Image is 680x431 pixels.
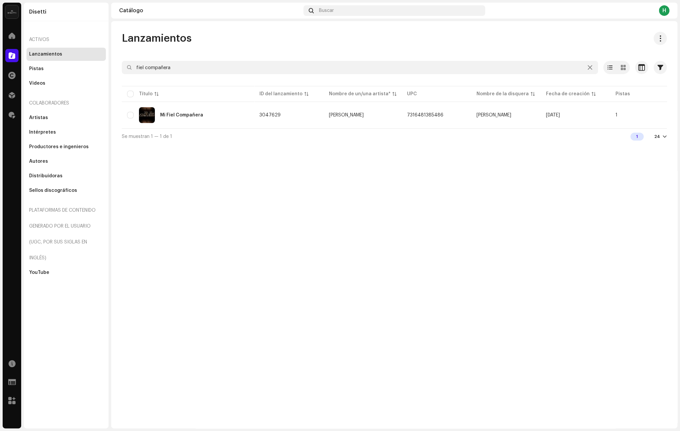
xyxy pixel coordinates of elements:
[259,91,302,97] div: ID del lanzamiento
[546,113,560,117] span: 8 oct 2025
[29,188,77,193] div: Sellos discográficos
[29,159,48,164] div: Autores
[122,61,598,74] input: Buscar
[160,113,203,117] div: Mi Fiel Compañera
[630,133,644,141] div: 1
[29,173,63,179] div: Distribuidoras
[29,270,49,275] div: YouTube
[26,184,106,197] re-m-nav-item: Sellos discográficos
[26,155,106,168] re-m-nav-item: Autores
[139,91,153,97] div: Título
[26,266,106,279] re-m-nav-item: YouTube
[26,169,106,183] re-m-nav-item: Distribuidoras
[29,130,56,135] div: Intérpretes
[329,91,390,97] div: Nombre de un/una artista*
[29,115,48,120] div: Artistas
[26,140,106,153] re-m-nav-item: Productores e ingenieros
[26,95,106,111] re-a-nav-header: Colaboradores
[329,113,396,117] span: Alex Fer
[29,66,44,71] div: Pistas
[26,202,106,266] re-a-nav-header: Plataformas de contenido generado por el usuario (UGC, por sus siglas en inglés)
[29,144,89,150] div: Productores e ingenieros
[119,8,301,13] div: Catálogo
[29,81,45,86] div: Videos
[476,91,529,97] div: Nombre de la disquera
[407,113,443,117] span: 7316481385486
[26,62,106,75] re-m-nav-item: Pistas
[319,8,334,13] span: Buscar
[26,32,106,48] re-a-nav-header: Activos
[139,107,155,123] img: a97225bb-6510-452f-a7d2-d2c284e5ba04
[26,48,106,61] re-m-nav-item: Lanzamientos
[259,113,281,117] span: 3047629
[615,113,617,117] span: 1
[122,134,172,139] span: Se muestran 1 — 1 de 1
[329,113,364,117] div: [PERSON_NAME]
[546,91,590,97] div: Fecha de creación
[654,134,660,139] div: 24
[659,5,669,16] div: H
[5,5,19,19] img: 02a7c2d3-3c89-4098-b12f-2ff2945c95ee
[29,52,62,57] div: Lanzamientos
[26,126,106,139] re-m-nav-item: Intérpretes
[26,77,106,90] re-m-nav-item: Videos
[26,111,106,124] re-m-nav-item: Artistas
[476,113,511,117] span: Alex Fer
[122,32,192,45] span: Lanzamientos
